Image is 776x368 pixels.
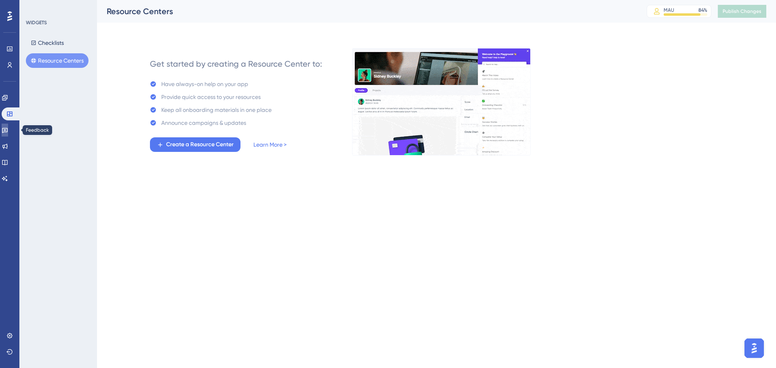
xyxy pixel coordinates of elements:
button: Resource Centers [26,53,89,68]
div: WIDGETS [26,19,47,26]
button: Checklists [26,36,69,50]
div: Get started by creating a Resource Center to: [150,58,322,69]
div: Announce campaigns & updates [161,118,246,128]
div: Provide quick access to your resources [161,92,261,102]
iframe: UserGuiding AI Assistant Launcher [742,336,766,360]
a: Learn More > [253,140,287,149]
button: Publish Changes [718,5,766,18]
button: Create a Resource Center [150,137,240,152]
span: Publish Changes [723,8,761,15]
div: Keep all onboarding materials in one place [161,105,272,115]
div: MAU [664,7,674,13]
div: Resource Centers [107,6,626,17]
img: 0356d1974f90e2cc51a660023af54dec.gif [352,48,531,156]
div: Have always-on help on your app [161,79,248,89]
div: 84 % [698,7,707,13]
span: Create a Resource Center [166,140,234,149]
